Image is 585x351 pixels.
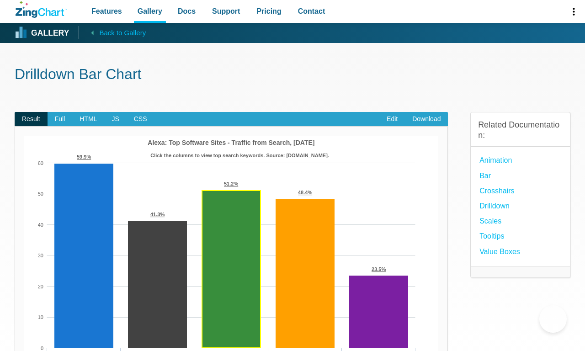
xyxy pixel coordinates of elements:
[127,112,154,127] span: CSS
[104,112,126,127] span: JS
[539,305,567,333] iframe: Toggle Customer Support
[72,112,104,127] span: HTML
[479,154,512,166] a: Animation
[91,5,122,17] span: Features
[138,5,162,17] span: Gallery
[78,26,146,39] a: Back to Gallery
[99,27,146,39] span: Back to Gallery
[479,245,520,258] a: Value Boxes
[405,112,448,127] a: Download
[479,185,514,197] a: Crosshairs
[178,5,196,17] span: Docs
[479,170,491,182] a: Bar
[48,112,73,127] span: Full
[256,5,281,17] span: Pricing
[298,5,325,17] span: Contact
[15,112,48,127] span: Result
[16,26,69,40] a: Gallery
[479,215,501,227] a: Scales
[212,5,240,17] span: Support
[15,65,570,85] h1: Drilldown Bar Chart
[16,1,67,18] a: ZingChart Logo. Click to return to the homepage
[479,230,504,242] a: Tooltips
[31,29,69,37] strong: Gallery
[379,112,405,127] a: Edit
[478,120,563,141] h3: Related Documentation:
[479,200,510,212] a: Drilldown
